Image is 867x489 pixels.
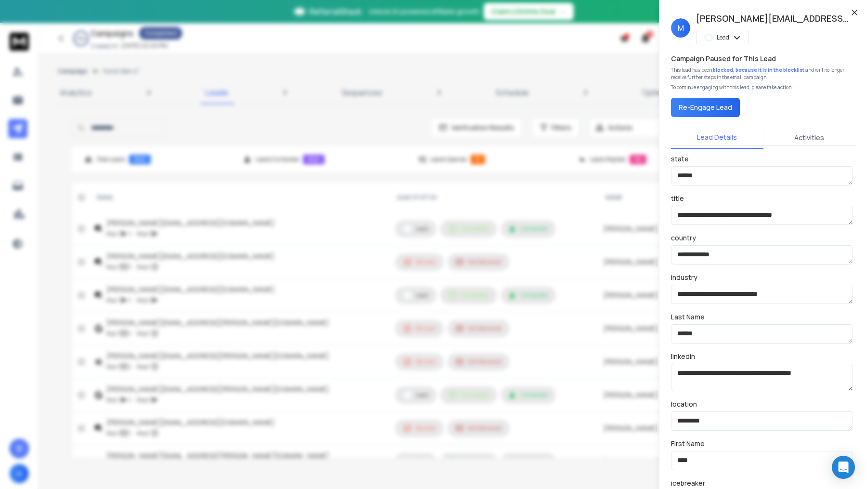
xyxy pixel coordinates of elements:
[671,353,695,360] label: linkedin
[671,156,689,162] label: state
[671,314,705,320] label: Last Name
[671,54,776,64] h3: Campaign Paused for This Lead
[671,195,684,202] label: title
[671,235,696,241] label: country
[671,84,793,91] p: To continue engaging with this lead, please take action.
[671,440,705,447] label: First Name
[671,98,740,117] button: Re-Engage Lead
[671,127,763,149] button: Lead Details
[671,480,705,487] label: icebreaker
[696,12,850,25] h1: [PERSON_NAME][EMAIL_ADDRESS][PERSON_NAME][DOMAIN_NAME]
[713,66,805,73] span: blocked, because it is in the blocklist
[717,34,729,41] p: Lead
[671,401,697,408] label: location
[671,66,855,81] div: This lead has been and will no longer receive further steps in the email campaign.
[832,456,855,479] div: Open Intercom Messenger
[671,274,697,281] label: industry
[671,18,690,38] span: M
[763,127,856,148] button: Activities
